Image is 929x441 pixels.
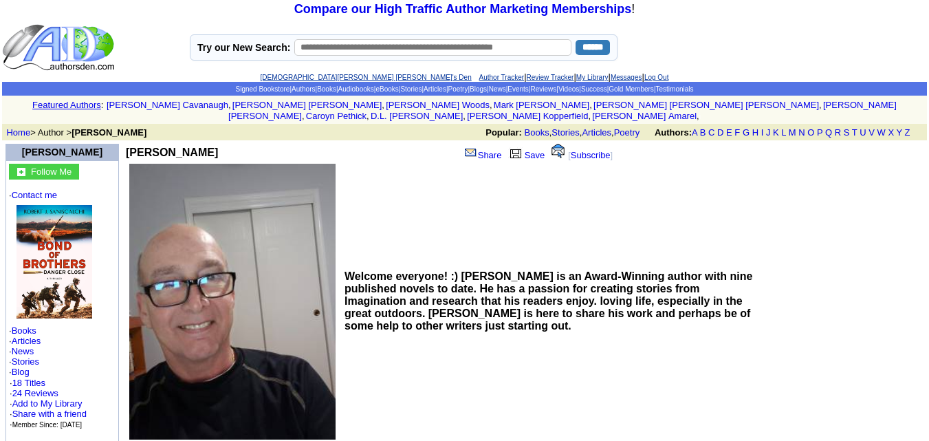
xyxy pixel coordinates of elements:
img: See larger image [129,164,336,440]
a: T [852,127,857,138]
a: [PERSON_NAME] [PERSON_NAME] [228,100,897,121]
a: [DEMOGRAPHIC_DATA][PERSON_NAME] [PERSON_NAME]'s Den [261,74,472,81]
a: Books [12,325,36,336]
a: Stories [400,85,422,93]
a: Poetry [448,85,468,93]
a: Articles [12,336,41,346]
font: i [369,113,371,120]
a: X [888,127,894,138]
a: Compare our High Traffic Author Marketing Memberships [294,2,631,16]
font: i [305,113,306,120]
img: 79233.jpg [17,205,92,319]
a: Share with a friend [12,409,87,419]
a: Books [525,127,549,138]
a: [PERSON_NAME] Kopperfield [467,111,588,121]
a: J [766,127,771,138]
a: News [12,346,34,356]
a: eBooks [375,85,398,93]
font: [ [568,150,571,160]
a: G [743,127,750,138]
a: [PERSON_NAME] Woods [386,100,490,110]
a: M [789,127,796,138]
font: i [231,102,232,109]
a: Gold Members [609,85,654,93]
a: I [761,127,764,138]
font: i [822,102,823,109]
a: L [781,127,786,138]
a: Articles [582,127,611,138]
a: U [860,127,866,138]
font: , , , , , , , , , , [107,100,897,121]
a: Audiobooks [338,85,374,93]
a: 24 Reviews [12,388,58,398]
a: Q [825,127,832,138]
a: O [807,127,814,138]
a: 18 Titles [12,378,45,388]
a: Reviews [530,85,556,93]
a: Messages [611,74,642,81]
a: News [489,85,506,93]
a: B [700,127,706,138]
font: , , , [485,127,922,138]
font: Follow Me [31,166,72,177]
img: library.gif [508,147,523,158]
a: Featured Authors [32,100,101,110]
font: · · · · · · [9,190,116,430]
a: Events [507,85,529,93]
img: share_page.gif [465,147,477,158]
a: Testimonials [655,85,693,93]
a: Add to My Library [12,398,83,409]
a: Books [317,85,336,93]
a: Success [581,85,607,93]
b: Popular: [485,127,522,138]
a: Mark [PERSON_NAME] [494,100,589,110]
a: Follow Me [31,165,72,177]
a: Subscribe [571,150,611,160]
a: Home [6,127,30,138]
font: ! [294,2,635,16]
font: > Author > [6,127,146,138]
img: alert.gif [551,144,565,158]
a: W [877,127,886,138]
b: Welcome everyone! :) [PERSON_NAME] is an Award-Winning author with nine published novels to date.... [345,270,752,332]
a: Author Tracker [479,74,525,81]
a: Articles [424,85,446,93]
font: : [101,100,104,110]
a: E [726,127,732,138]
a: N [798,127,805,138]
a: Authors [292,85,315,93]
span: | | | | | | | | | | | | | | | [235,85,693,93]
a: [PERSON_NAME] Amarel [592,111,697,121]
a: S [844,127,850,138]
a: V [868,127,875,138]
a: K [773,127,779,138]
font: ] [611,150,613,160]
a: Stories [12,356,39,367]
a: C [708,127,714,138]
a: A [692,127,697,138]
a: Contact me [12,190,57,200]
a: [PERSON_NAME] Cavanaugh [107,100,228,110]
a: Stories [551,127,579,138]
font: i [384,102,386,109]
a: [PERSON_NAME] [PERSON_NAME] [PERSON_NAME] [593,100,819,110]
b: [PERSON_NAME] [126,147,218,158]
a: Caroyn Pethick [306,111,367,121]
a: Log Out [644,74,669,81]
font: Member Since: [DATE] [12,421,83,429]
a: My Library [576,74,609,81]
b: [PERSON_NAME] [72,127,146,138]
font: i [699,113,701,120]
a: [PERSON_NAME] [PERSON_NAME] [232,100,382,110]
img: logo_ad.gif [2,23,118,72]
a: F [734,127,740,138]
a: D [717,127,723,138]
a: P [817,127,822,138]
font: i [492,102,494,109]
a: Videos [558,85,579,93]
a: Blog [12,367,30,377]
label: Try our New Search: [197,42,290,53]
a: H [752,127,758,138]
a: Z [905,127,910,138]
